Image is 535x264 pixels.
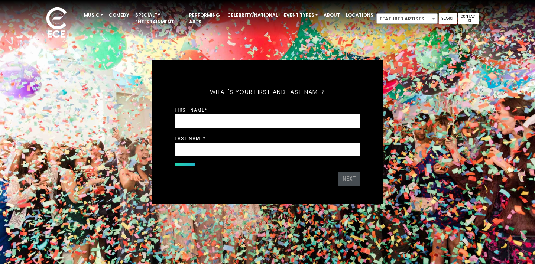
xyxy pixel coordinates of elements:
[458,13,479,24] a: Contact Us
[439,13,457,24] a: Search
[321,9,343,22] a: About
[281,9,321,22] a: Event Types
[81,9,106,22] a: Music
[377,14,437,24] span: Featured Artists
[224,9,281,22] a: Celebrity/National
[376,13,438,24] span: Featured Artists
[343,9,376,22] a: Locations
[175,135,206,142] label: Last Name
[186,9,224,28] a: Performing Arts
[175,79,360,105] h5: What's your first and last name?
[106,9,132,22] a: Comedy
[38,5,75,41] img: ece_new_logo_whitev2-1.png
[132,9,186,28] a: Specialty Entertainment
[175,107,207,113] label: First Name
